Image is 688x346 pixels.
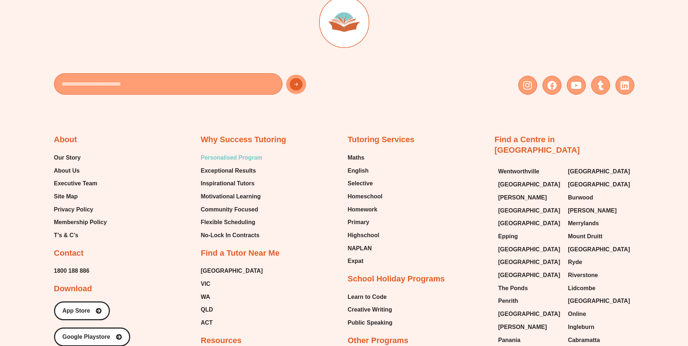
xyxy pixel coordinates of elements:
[62,95,65,100] span: V
[137,52,143,61] span: V
[144,95,147,100] span: K
[131,102,135,107] span: K
[254,95,259,100] span: W
[90,95,93,100] span: U
[70,95,75,100] span: 
[495,135,580,155] a: Find a Centre in [GEOGRAPHIC_DATA]
[81,52,90,61] span: W
[568,218,631,229] a: Merrylands
[201,165,263,176] a: Exceptional Results
[132,95,137,100] span: W
[118,102,123,107] span: W
[53,82,58,90] span: V
[106,95,110,100] span: S
[230,95,233,100] span: 7
[54,217,107,228] span: Membership Policy
[78,95,81,100] span: J
[167,52,173,61] span: V
[568,192,593,203] span: Burwood
[120,102,123,107] span: D
[498,231,561,242] a: Epping
[118,95,123,100] span: 
[89,82,92,90] span: J
[243,95,247,100] span: G
[81,95,85,100] span: H
[92,102,94,107] span: I
[258,95,262,100] span: Q
[201,95,205,100] span: Q
[48,102,52,107] span: D
[348,152,383,163] a: Maths
[246,95,250,100] span: H
[104,95,110,100] span: 
[201,178,255,189] span: Inspirational Tutors
[56,95,60,100] span: H
[260,1,271,11] button: Add or edit images
[178,95,181,100] span: X
[348,191,383,202] a: Homeschool
[568,205,617,216] span: [PERSON_NAME]
[162,95,165,100] span: V
[498,283,561,294] a: The Ponds
[54,152,107,163] a: Our Story
[251,95,254,100] span: V
[69,82,77,90] span: 
[498,270,560,281] span: [GEOGRAPHIC_DATA]
[498,205,561,216] a: [GEOGRAPHIC_DATA]
[498,283,528,294] span: The Ponds
[48,82,51,90] span: (
[67,52,74,61] span: H
[201,191,261,202] span: Motivational Learning
[87,95,90,100] span: H
[201,165,256,176] span: Exceptional Results
[99,95,104,100] span: 
[75,102,79,107] span: H
[152,95,155,100] span: J
[124,95,129,100] span: 
[99,102,104,107] span: W
[498,192,547,203] span: [PERSON_NAME]
[151,52,153,61] span: /
[134,95,137,100] span: L
[498,296,561,306] a: Penrith
[348,217,383,228] a: Primary
[233,95,237,100] span: R
[498,179,561,190] a: [GEOGRAPHIC_DATA]
[54,191,78,202] span: Site Map
[181,95,186,100] span: W
[95,102,99,107] span: U
[236,95,241,100] span: 
[116,102,119,107] span: V
[206,95,209,100] span: D
[175,95,178,100] span: D
[95,95,99,100] span: O
[81,82,88,90] span: W
[59,95,63,100] span: V
[129,95,133,100] span: U
[348,165,369,176] span: English
[54,73,341,98] form: New Form
[123,102,127,107] span: Q
[240,95,244,100] span: Q
[226,95,231,100] span: W
[55,102,59,107] span: H
[228,95,233,100] span: 
[54,204,94,215] span: Privacy Policy
[261,95,265,100] span: G
[568,179,630,190] span: [GEOGRAPHIC_DATA]
[201,292,263,302] a: WA
[498,231,518,242] span: Epping
[168,95,171,100] span: K
[201,217,255,228] span: Flexible Scheduling
[498,244,560,255] span: [GEOGRAPHIC_DATA]
[213,95,217,100] span: X
[125,102,129,107] span: G
[568,166,630,177] span: [GEOGRAPHIC_DATA]
[54,178,98,189] span: Executive Team
[77,82,82,90] span: U
[48,95,51,100] span: $
[51,102,55,107] span: Q
[204,95,209,100] span: 
[133,52,143,61] span: W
